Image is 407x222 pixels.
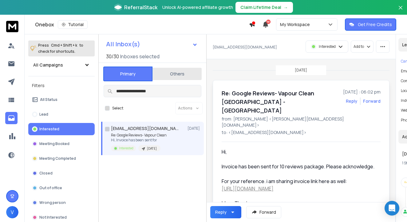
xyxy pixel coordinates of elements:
[112,106,123,111] label: Select
[111,133,167,138] p: Re: Google Reviews- Vapour Clean
[266,20,271,24] span: 50
[28,123,95,135] button: Interested
[39,186,62,190] p: Out of office
[215,209,227,215] div: Reply
[222,148,376,155] div: Hi,
[39,171,53,176] p: Closed
[124,4,157,11] span: ReferralStack
[106,53,119,60] span: 30 / 30
[103,67,152,81] button: Primary
[106,41,140,47] h1: All Inbox(s)
[222,170,376,207] div: For your reference. i am sharing invoice link here as well: Many Thanks
[35,20,249,29] div: Onebox
[188,126,201,131] p: [DATE]
[222,116,381,128] p: from: [PERSON_NAME] <[PERSON_NAME][EMAIL_ADDRESS][DOMAIN_NAME]>
[40,97,57,102] p: All Status
[397,4,405,18] button: Close banner
[39,156,76,161] p: Meeting Completed
[210,206,241,218] button: Reply
[39,200,66,205] p: Wrong person
[6,206,18,218] button: V
[28,197,95,209] button: Wrong person
[246,206,281,218] button: Forward
[222,185,274,192] a: [URL][DOMAIN_NAME]
[28,59,95,71] button: All Campaigns
[343,89,381,95] p: [DATE] : 06:02 pm
[152,67,202,81] button: Others
[147,146,157,151] p: [DATE]
[235,2,293,13] button: Claim Lifetime Deal→
[363,98,381,104] div: Forward
[28,167,95,179] button: Closed
[39,127,59,132] p: Interested
[33,62,63,68] h1: All Campaigns
[222,155,376,170] div: Invoice has been sent for 10 reviews package. Please acknowledge.
[222,129,381,136] p: to: <[EMAIL_ADDRESS][DOMAIN_NAME]>
[28,152,95,165] button: Meeting Completed
[345,18,396,31] button: Get Free Credits
[28,81,95,90] h3: Filters
[162,4,233,10] p: Unlock AI-powered affiliate growth
[280,21,312,28] p: My Workspace
[28,138,95,150] button: Meeting Booked
[319,44,336,49] p: Interested
[50,42,78,49] span: Cmd + Shift + k
[28,94,95,106] button: All Status
[101,38,203,50] button: All Inbox(s)
[284,4,288,10] span: →
[39,112,48,117] p: Lead
[222,89,339,115] h1: Re: Google Reviews- Vapour Clean [GEOGRAPHIC_DATA] - [GEOGRAPHIC_DATA]
[111,125,179,132] h1: [EMAIL_ADDRESS][DOMAIN_NAME]
[213,45,277,50] p: [EMAIL_ADDRESS][DOMAIN_NAME]
[346,98,358,104] button: Reply
[385,201,399,216] div: Open Intercom Messenger
[58,20,88,29] button: Tutorial
[295,68,307,73] p: [DATE]
[120,53,160,60] h3: Inboxes selected
[111,138,167,143] p: Hi, Invoice has been sent for
[38,42,83,55] p: Press to check for shortcuts.
[28,108,95,121] button: Lead
[358,21,392,28] p: Get Free Credits
[354,44,364,49] p: Add to
[39,215,67,220] p: Not Interested
[39,141,69,146] p: Meeting Booked
[119,146,133,151] p: Interested
[28,182,95,194] button: Out of office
